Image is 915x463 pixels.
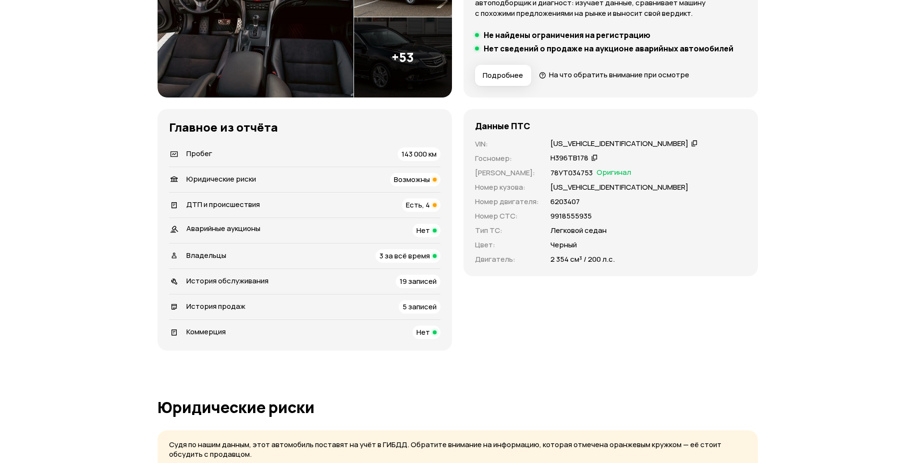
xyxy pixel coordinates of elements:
span: Оригинал [597,168,631,178]
p: Тип ТС : [475,225,539,236]
span: Владельцы [186,250,226,260]
span: Аварийные аукционы [186,223,260,233]
span: Есть, 4 [406,200,430,210]
p: 78УТ034753 [550,168,593,178]
span: 143 000 км [402,149,437,159]
div: Н396ТВ178 [550,153,588,163]
p: Цвет : [475,240,539,250]
h5: Не найдены ограничения на регистрацию [484,30,650,40]
p: Госномер : [475,153,539,164]
button: Подробнее [475,65,531,86]
p: Номер кузова : [475,182,539,193]
a: На что обратить внимание при осмотре [539,70,690,80]
p: Двигатель : [475,254,539,265]
p: [US_VEHICLE_IDENTIFICATION_NUMBER] [550,182,688,193]
span: История обслуживания [186,276,268,286]
p: Судя по нашим данным, этот автомобиль поставят на учёт в ГИБДД. Обратите внимание на информацию, ... [169,440,746,460]
h4: Данные ПТС [475,121,530,131]
span: История продаж [186,301,245,311]
div: [US_VEHICLE_IDENTIFICATION_NUMBER] [550,139,688,149]
h5: Нет сведений о продаже на аукционе аварийных автомобилей [484,44,733,53]
p: [PERSON_NAME] : [475,168,539,178]
span: Возможны [394,174,430,184]
span: На что обратить внимание при осмотре [549,70,689,80]
span: Юридические риски [186,174,256,184]
span: 19 записей [400,276,437,286]
span: Нет [416,225,430,235]
p: 9918555935 [550,211,592,221]
span: 5 записей [403,302,437,312]
h3: Главное из отчёта [169,121,440,134]
p: Черный [550,240,577,250]
span: Пробег [186,148,212,158]
p: Номер двигателя : [475,196,539,207]
p: 6203407 [550,196,580,207]
span: 3 за всё время [379,251,430,261]
span: ДТП и происшествия [186,199,260,209]
span: Подробнее [483,71,523,80]
p: 2 354 см³ / 200 л.с. [550,254,615,265]
span: Коммерция [186,327,226,337]
p: Легковой седан [550,225,607,236]
span: Нет [416,327,430,337]
p: VIN : [475,139,539,149]
h1: Юридические риски [158,399,758,416]
p: Номер СТС : [475,211,539,221]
